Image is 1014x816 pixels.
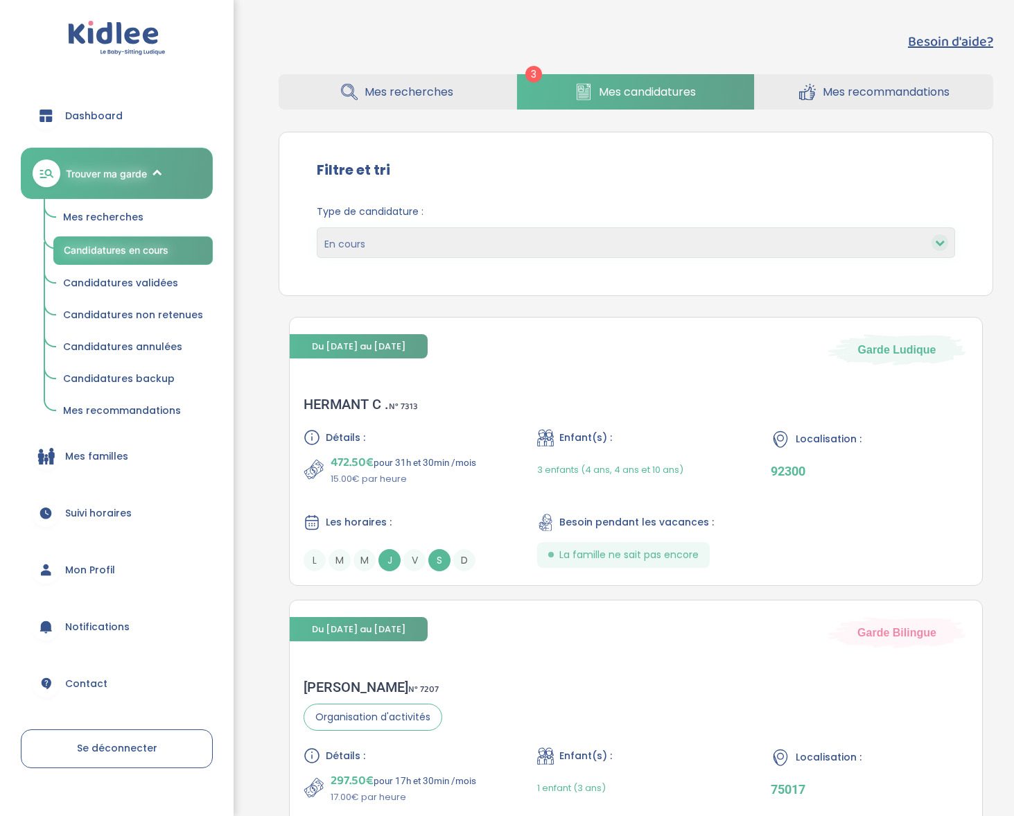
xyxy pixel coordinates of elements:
[77,741,157,755] span: Se déconnecter
[428,549,451,571] span: S
[304,396,418,413] div: HERMANT C .
[823,83,950,101] span: Mes recommandations
[63,340,182,354] span: Candidatures annulées
[403,549,426,571] span: V
[331,790,476,804] p: 17.00€ par heure
[21,659,213,709] a: Contact
[559,749,612,763] span: Enfant(s) :
[908,31,993,52] button: Besoin d'aide?
[537,463,683,476] span: 3 enfants (4 ans, 4 ans et 10 ans)
[21,729,213,768] a: Se déconnecter
[63,403,181,417] span: Mes recommandations
[858,342,936,357] span: Garde Ludique
[537,781,606,795] span: 1 enfant (3 ans)
[317,159,390,180] label: Filtre et tri
[290,617,428,641] span: Du [DATE] au [DATE]
[21,148,213,199] a: Trouver ma garde
[64,244,168,256] span: Candidatures en cours
[21,545,213,595] a: Mon Profil
[53,302,213,329] a: Candidatures non retenues
[304,704,442,731] span: Organisation d'activités
[304,549,326,571] span: L
[21,488,213,538] a: Suivi horaires
[63,276,178,290] span: Candidatures validées
[559,431,612,445] span: Enfant(s) :
[389,399,418,414] span: N° 7313
[65,506,132,521] span: Suivi horaires
[331,472,476,486] p: 15.00€ par heure
[53,205,213,231] a: Mes recherches
[65,677,107,691] span: Contact
[65,563,115,578] span: Mon Profil
[408,682,439,697] span: N° 7207
[65,449,128,464] span: Mes familles
[453,549,475,571] span: D
[53,236,213,265] a: Candidatures en cours
[63,308,203,322] span: Candidatures non retenues
[353,549,376,571] span: M
[378,549,401,571] span: J
[63,372,175,385] span: Candidatures backup
[21,602,213,652] a: Notifications
[65,109,123,123] span: Dashboard
[66,166,147,181] span: Trouver ma garde
[279,74,516,110] a: Mes recherches
[21,91,213,141] a: Dashboard
[755,74,993,110] a: Mes recommandations
[331,771,476,790] p: pour 17h et 30min /mois
[365,83,453,101] span: Mes recherches
[525,66,542,83] span: 3
[331,453,374,472] span: 472.50€
[331,771,374,790] span: 297.50€
[771,464,968,478] p: 92300
[68,21,166,56] img: logo.svg
[857,625,936,640] span: Garde Bilingue
[796,750,862,765] span: Localisation :
[326,749,365,763] span: Détails :
[53,366,213,392] a: Candidatures backup
[65,620,130,634] span: Notifications
[304,679,442,695] div: [PERSON_NAME]
[317,205,955,219] span: Type de candidature :
[290,334,428,358] span: Du [DATE] au [DATE]
[599,83,696,101] span: Mes candidatures
[771,782,968,797] p: 75017
[326,515,392,530] span: Les horaires :
[63,210,143,224] span: Mes recherches
[517,74,755,110] a: Mes candidatures
[53,398,213,424] a: Mes recommandations
[559,548,699,562] span: La famille ne sait pas encore
[326,431,365,445] span: Détails :
[21,431,213,481] a: Mes familles
[331,453,476,472] p: pour 31h et 30min /mois
[329,549,351,571] span: M
[53,334,213,361] a: Candidatures annulées
[796,432,862,446] span: Localisation :
[559,515,714,530] span: Besoin pendant les vacances :
[53,270,213,297] a: Candidatures validées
